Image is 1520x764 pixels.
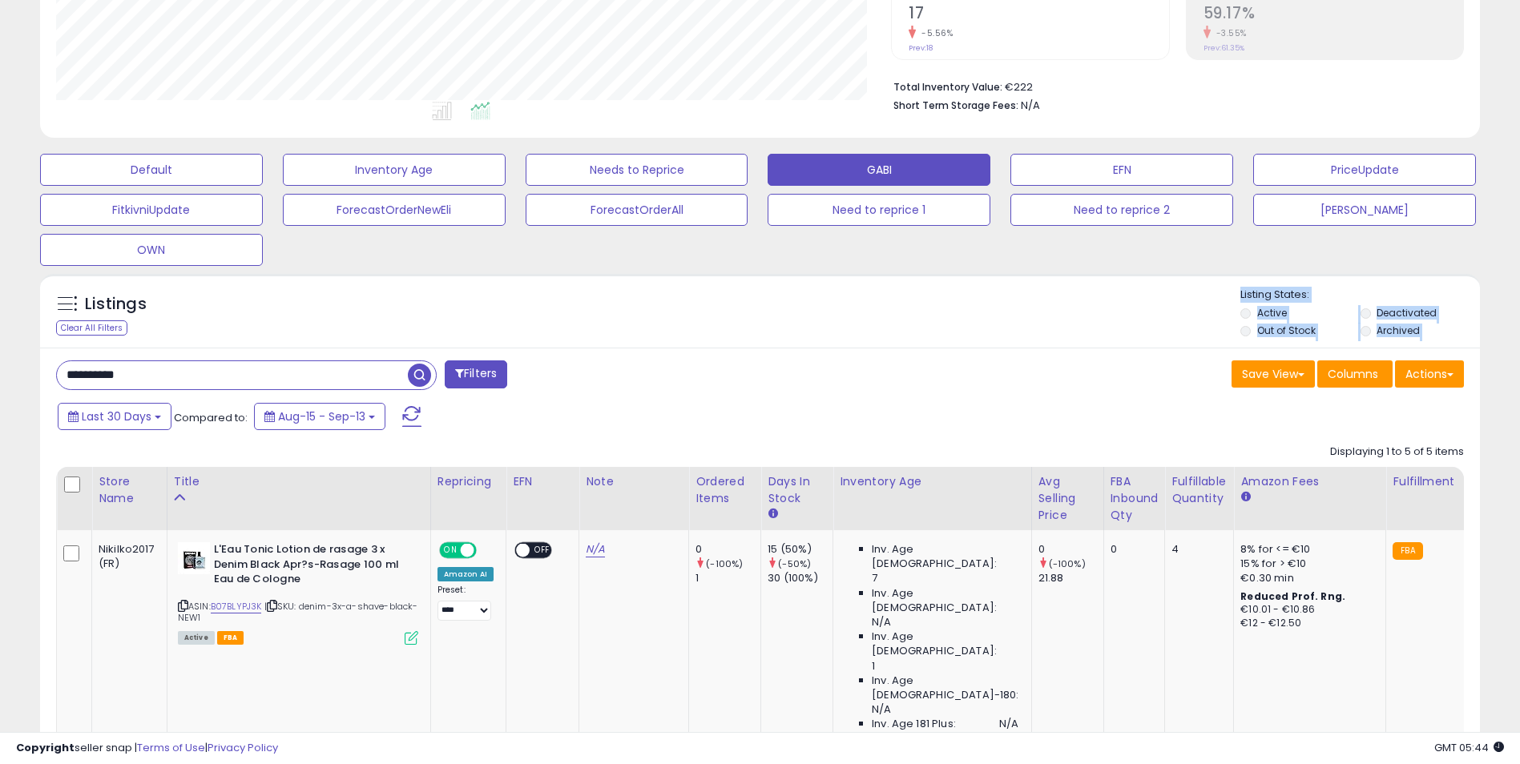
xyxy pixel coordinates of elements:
[872,674,1018,702] span: Inv. Age [DEMOGRAPHIC_DATA]-180:
[872,615,891,629] span: N/A
[82,408,151,424] span: Last 30 Days
[1211,27,1247,39] small: -3.55%
[1021,98,1040,113] span: N/A
[1377,324,1420,337] label: Archived
[909,43,933,53] small: Prev: 18
[99,542,155,571] div: Nikilko2017 (FR)
[768,542,833,557] div: 15 (50%)
[1049,557,1086,570] small: (-100%)
[1204,43,1244,53] small: Prev: 61.35%
[513,473,572,490] div: EFN
[695,473,754,507] div: Ordered Items
[137,740,205,755] a: Terms of Use
[474,544,499,557] span: OFF
[58,403,171,430] button: Last 30 Days
[1257,306,1287,320] label: Active
[178,600,418,624] span: | SKU: denim-3x-a-shave-black-NEW1
[1253,194,1476,226] button: [PERSON_NAME]
[1204,4,1463,26] h2: 59.17%
[1232,360,1315,388] button: Save View
[208,740,278,755] a: Privacy Policy
[586,541,605,557] a: N/A
[1010,194,1233,226] button: Need to reprice 2
[1010,154,1233,186] button: EFN
[437,567,494,581] div: Amazon AI
[1377,306,1437,320] label: Deactivated
[437,585,494,621] div: Preset:
[1240,557,1373,571] div: 15% for > €10
[1240,571,1373,585] div: €0.30 min
[1395,360,1464,388] button: Actions
[1111,542,1153,557] div: 0
[178,542,418,643] div: ASIN:
[40,234,263,266] button: OWN
[872,571,877,585] span: 7
[174,410,248,425] span: Compared to:
[695,542,760,557] div: 0
[1240,603,1373,617] div: €10.01 - €10.86
[16,740,75,755] strong: Copyright
[872,542,1018,571] span: Inv. Age [DEMOGRAPHIC_DATA]:
[283,154,506,186] button: Inventory Age
[768,154,990,186] button: GABI
[1038,571,1103,585] div: 21.88
[840,473,1024,490] div: Inventory Age
[768,571,833,585] div: 30 (100%)
[1328,366,1378,382] span: Columns
[893,99,1018,112] b: Short Term Storage Fees:
[1317,360,1393,388] button: Columns
[437,473,499,490] div: Repricing
[916,27,953,39] small: -5.56%
[174,473,424,490] div: Title
[1038,473,1097,524] div: Avg Selling Price
[872,659,875,674] span: 1
[1240,473,1379,490] div: Amazon Fees
[40,154,263,186] button: Default
[778,557,811,570] small: (-50%)
[1240,490,1250,505] small: Amazon Fees.
[1257,324,1316,337] label: Out of Stock
[1330,444,1464,460] div: Displaying 1 to 5 of 5 items
[893,80,1002,94] b: Total Inventory Value:
[1434,740,1504,755] span: 2025-10-14 05:44 GMT
[872,702,891,717] span: N/A
[526,154,748,186] button: Needs to Reprice
[1240,542,1373,557] div: 8% for <= €10
[1240,589,1345,603] b: Reduced Prof. Rng.
[909,4,1168,26] h2: 17
[178,542,210,574] img: 41D2drMOePL._SL40_.jpg
[16,741,278,756] div: seller snap | |
[526,194,748,226] button: ForecastOrderAll
[1171,542,1221,557] div: 4
[1171,473,1227,507] div: Fulfillable Quantity
[1253,154,1476,186] button: PriceUpdate
[178,631,215,645] span: All listings currently available for purchase on Amazon
[586,473,682,490] div: Note
[695,571,760,585] div: 1
[768,194,990,226] button: Need to reprice 1
[872,586,1018,615] span: Inv. Age [DEMOGRAPHIC_DATA]:
[1111,473,1159,524] div: FBA inbound Qty
[56,320,127,336] div: Clear All Filters
[1038,542,1103,557] div: 0
[768,473,826,507] div: Days In Stock
[1240,617,1373,630] div: €12 - €12.50
[40,194,263,226] button: FitkivniUpdate
[214,542,409,591] b: L'Eau Tonic Lotion de rasage 3 x Denim Black Apr?s-Rasage 100 ml Eau de Cologne
[254,403,385,430] button: Aug-15 - Sep-13
[768,507,777,521] small: Days In Stock.
[872,629,1018,658] span: Inv. Age [DEMOGRAPHIC_DATA]:
[1393,473,1458,490] div: Fulfillment
[893,76,1452,95] li: €222
[1240,288,1480,303] p: Listing States:
[211,600,262,613] a: B07BLYPJ3K
[283,194,506,226] button: ForecastOrderNewEli
[530,544,555,557] span: OFF
[441,544,461,557] span: ON
[99,473,160,507] div: Store Name
[445,360,507,388] button: Filters
[217,631,244,645] span: FBA
[706,557,743,570] small: (-100%)
[278,408,365,424] span: Aug-15 - Sep-13
[1393,542,1422,560] small: FBA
